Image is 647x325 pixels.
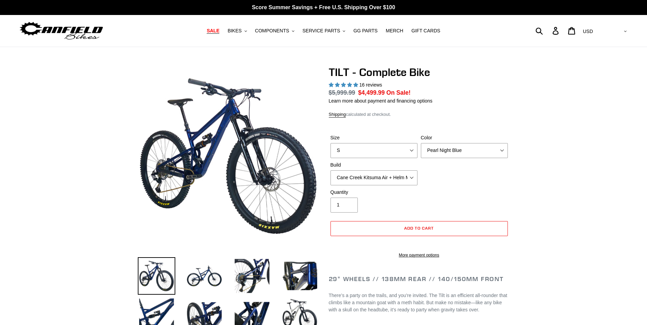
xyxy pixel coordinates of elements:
[252,26,298,35] button: COMPONENTS
[359,82,382,88] span: 16 reviews
[329,112,346,118] a: Shipping
[19,20,104,42] img: Canfield Bikes
[329,111,510,118] div: calculated at checkout.
[299,26,349,35] button: SERVICE PARTS
[233,257,271,295] img: Load image into Gallery viewer, TILT - Complete Bike
[303,28,340,34] span: SERVICE PARTS
[386,28,403,34] span: MERCH
[330,221,508,236] button: Add to cart
[329,98,432,104] a: Learn more about payment and financing options
[281,257,319,295] img: Load image into Gallery viewer, TILT - Complete Bike
[408,26,444,35] a: GIFT CARDS
[386,88,411,97] span: On Sale!
[207,28,219,34] span: SALE
[227,28,241,34] span: BIKES
[330,189,417,196] label: Quantity
[353,28,378,34] span: GG PARTS
[421,134,508,141] label: Color
[138,257,175,295] img: Load image into Gallery viewer, TILT - Complete Bike
[329,89,355,96] s: $5,999.99
[350,26,381,35] a: GG PARTS
[186,257,223,295] img: Load image into Gallery viewer, TILT - Complete Bike
[411,28,440,34] span: GIFT CARDS
[330,134,417,141] label: Size
[224,26,250,35] button: BIKES
[330,161,417,169] label: Build
[404,226,434,231] span: Add to cart
[358,89,385,96] span: $4,499.99
[329,82,359,88] span: 5.00 stars
[203,26,223,35] a: SALE
[382,26,407,35] a: MERCH
[255,28,289,34] span: COMPONENTS
[329,292,510,313] p: There’s a party on the trails, and you’re invited. The Tilt is an efficient all-rounder that clim...
[539,23,557,38] input: Search
[329,66,510,79] h1: TILT - Complete Bike
[329,275,510,283] h2: 29" Wheels // 138mm Rear // 140/150mm Front
[330,252,508,258] a: More payment options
